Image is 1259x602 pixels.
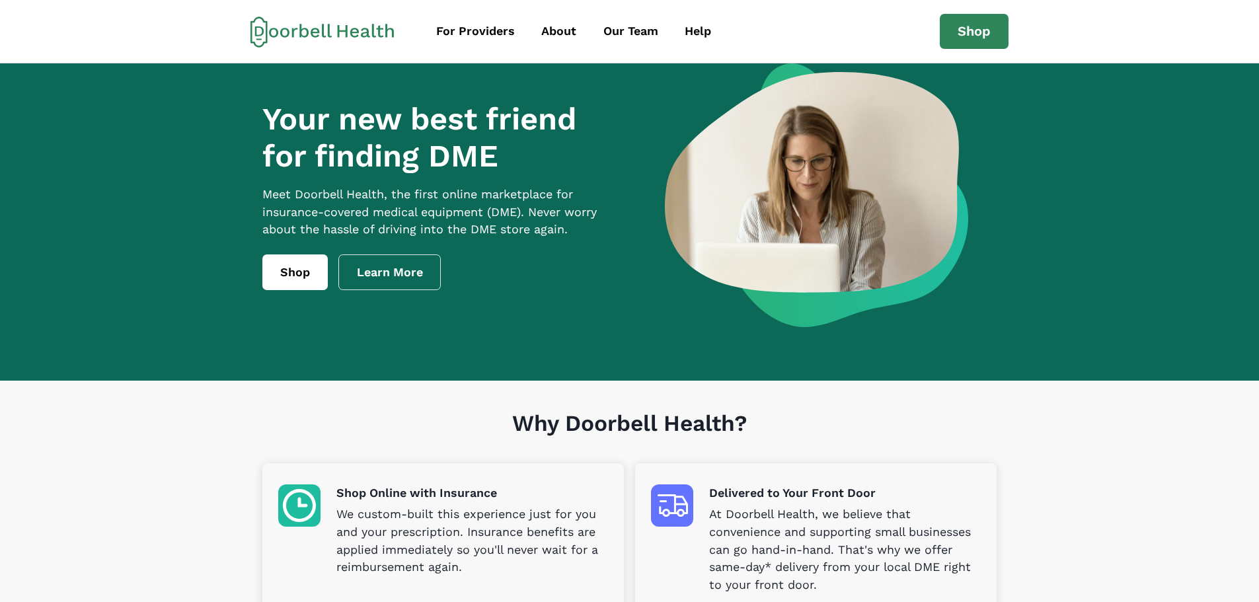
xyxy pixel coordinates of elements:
a: Learn More [338,254,441,290]
div: Our Team [603,22,658,40]
p: Delivered to Your Front Door [709,484,981,502]
p: We custom-built this experience just for you and your prescription. Insurance benefits are applie... [336,506,608,577]
a: Our Team [591,17,670,46]
h1: Your new best friend for finding DME [262,100,622,175]
a: Shop [940,14,1009,50]
a: Shop [262,254,328,290]
div: About [541,22,576,40]
img: Delivered to Your Front Door icon [651,484,693,527]
a: For Providers [424,17,527,46]
div: Help [685,22,711,40]
p: Shop Online with Insurance [336,484,608,502]
p: Meet Doorbell Health, the first online marketplace for insurance-covered medical equipment (DME).... [262,186,622,239]
h1: Why Doorbell Health? [262,410,997,464]
a: About [529,17,588,46]
img: a woman looking at a computer [665,63,968,327]
img: Shop Online with Insurance icon [278,484,321,527]
p: At Doorbell Health, we believe that convenience and supporting small businesses can go hand-in-ha... [709,506,981,594]
a: Help [673,17,723,46]
div: For Providers [436,22,515,40]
